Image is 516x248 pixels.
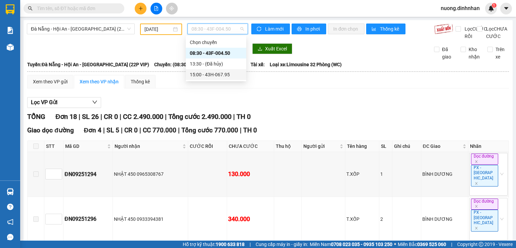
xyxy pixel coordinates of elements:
[103,126,105,134] span: |
[346,170,378,178] div: T.XỐP
[123,113,163,121] span: CC 2.490.000
[104,113,118,121] span: CR 0
[503,5,509,11] span: caret-down
[154,61,203,68] span: Chuyến: (08:30 [DATE])
[186,37,246,48] div: Chọn chuyến
[303,142,338,150] span: Người gửi
[228,214,273,224] div: 340.000
[451,241,452,248] span: |
[28,6,33,11] span: search
[366,24,405,34] button: bar-chartThống kê
[258,46,262,52] span: download
[82,113,99,121] span: SL 26
[216,242,245,247] strong: 1900 633 818
[92,99,97,105] span: down
[297,27,303,32] span: printer
[475,160,478,163] span: close
[64,215,112,223] div: ĐN09251296
[190,60,242,68] div: 13:30 - (Đã hủy)
[37,5,116,12] input: Tìm tên, số ĐT hoặc mã đơn
[270,61,342,68] span: Loại xe: Limousine 32 Phòng (WC)
[422,170,467,178] div: BÌNH DƯƠNG
[251,61,265,68] span: Tài xế:
[423,142,461,150] span: ĐC Giao
[252,43,292,54] button: downloadXuất Excel
[228,169,273,179] div: 130.000
[190,39,242,46] div: Chọn chuyến
[27,97,101,108] button: Lọc VP Gửi
[138,6,143,11] span: plus
[44,141,63,152] th: STT
[115,142,181,150] span: Người nhận
[168,113,231,121] span: Tổng cước 2.490.000
[143,126,176,134] span: CC 770.000
[380,170,391,178] div: 1
[492,3,497,8] sup: 1
[106,126,119,134] span: SL 5
[417,242,446,247] strong: 0369 525 060
[190,49,242,57] div: 08:30 - 43F-004.50
[345,141,379,152] th: Tên hàng
[251,24,290,34] button: syncLàm mới
[55,113,77,121] span: Đơn 18
[190,71,242,78] div: 15:00 - 43H-067.95
[181,126,238,134] span: Tổng cước 770.000
[398,241,446,248] span: Miền Bắc
[483,25,509,40] span: Lọc CHƯA CƯỚC
[488,5,494,11] img: icon-new-feature
[7,234,13,240] span: message
[372,27,377,32] span: bar-chart
[466,46,482,60] span: Kho nhận
[331,242,392,247] strong: 0708 023 035 - 0935 103 250
[292,24,326,34] button: printerIn phơi
[493,46,509,60] span: Trên xe
[435,4,485,12] span: nuong.dinhnhan
[150,3,162,14] button: file-add
[475,205,478,208] span: close
[265,25,285,33] span: Làm mới
[131,78,150,85] div: Thống kê
[7,44,14,51] img: warehouse-icon
[166,3,178,14] button: aim
[65,142,106,150] span: Mã GD
[120,113,121,121] span: |
[471,210,498,231] span: PX - [GEOGRAPHIC_DATA]
[7,219,13,225] span: notification
[475,182,478,185] span: close
[392,141,421,152] th: Ghi chú
[154,6,159,11] span: file-add
[31,98,57,107] span: Lọc VP Gửi
[7,204,13,210] span: question-circle
[422,215,467,223] div: BÌNH DƯƠNG
[470,142,507,150] div: Nhãn
[178,126,180,134] span: |
[274,141,301,152] th: Thu hộ
[27,62,149,67] b: Tuyến: Đà Nẵng - Hội An - [GEOGRAPHIC_DATA] (22P VIP)
[114,170,187,178] div: NHẬT 450 0965308767
[434,24,453,34] img: 9k=
[135,3,146,14] button: plus
[121,126,123,134] span: |
[64,170,112,178] div: ĐN09251294
[79,113,80,121] span: |
[236,113,251,121] span: TH 0
[183,241,245,248] span: Hỗ trợ kỹ thuật:
[7,27,14,34] img: solution-icon
[493,3,495,8] span: 1
[310,241,392,248] span: Miền Nam
[471,165,498,187] span: PX - [GEOGRAPHIC_DATA]
[114,215,187,223] div: NHẬT 450 0933394381
[139,126,141,134] span: |
[256,241,308,248] span: Cung cấp máy in - giấy in:
[144,26,171,33] input: 11/09/2025
[191,24,244,34] span: 08:30 - 43F-004.50
[100,113,102,121] span: |
[27,126,74,134] span: Giao dọc đường
[84,126,102,134] span: Đơn 4
[250,241,251,248] span: |
[462,25,488,40] span: Lọc CƯỚC RỒI
[169,6,174,11] span: aim
[379,141,392,152] th: SL
[500,3,512,14] button: caret-down
[27,113,45,121] span: TỔNG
